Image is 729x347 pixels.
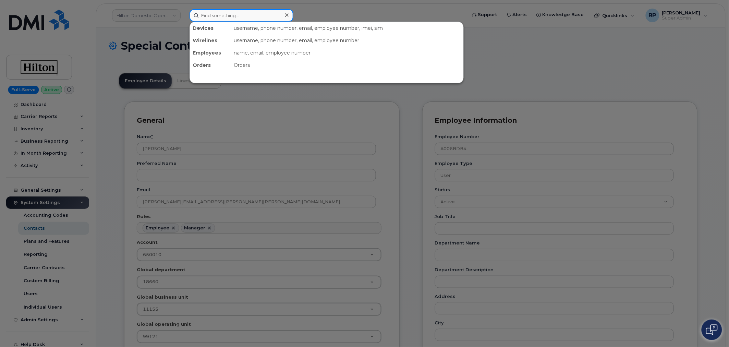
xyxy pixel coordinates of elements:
[231,47,463,59] div: name, email, employee number
[190,59,231,71] div: Orders
[190,22,231,34] div: Devices
[231,59,463,71] div: Orders
[706,324,718,335] img: Open chat
[190,34,231,47] div: Wirelines
[231,34,463,47] div: username, phone number, email, employee number
[231,22,463,34] div: username, phone number, email, employee number, imei, sim
[190,47,231,59] div: Employees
